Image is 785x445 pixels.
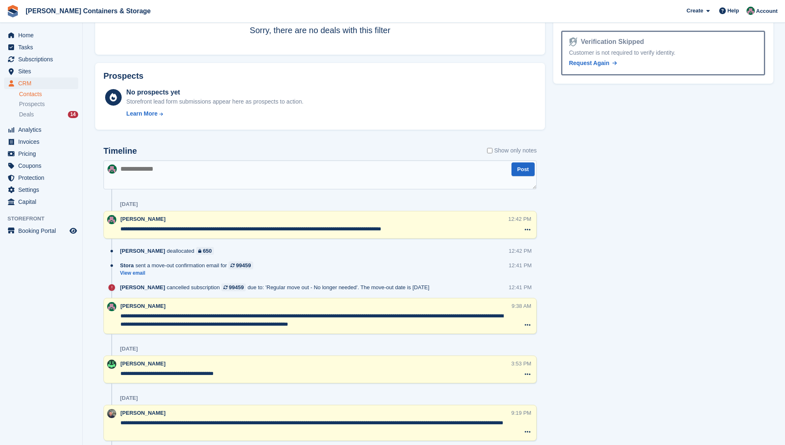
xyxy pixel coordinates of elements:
img: Julia Marcham [747,7,755,15]
span: Tasks [18,41,68,53]
span: Settings [18,184,68,196]
a: menu [4,124,78,135]
a: menu [4,29,78,41]
div: 14 [68,111,78,118]
span: [PERSON_NAME] [120,247,165,255]
a: menu [4,41,78,53]
span: Capital [18,196,68,208]
label: Show only notes [487,146,537,155]
a: menu [4,184,78,196]
h2: Timeline [103,146,137,156]
div: Learn More [126,109,157,118]
a: Preview store [68,226,78,236]
a: Request Again [569,59,617,68]
a: View email [120,270,257,277]
div: 12:41 PM [509,261,532,269]
a: menu [4,196,78,208]
span: [PERSON_NAME] [120,303,166,309]
div: 12:42 PM [509,247,532,255]
a: menu [4,172,78,184]
div: [DATE] [120,395,138,401]
a: menu [4,148,78,160]
div: 9:19 PM [511,409,531,417]
span: Stora [120,261,134,269]
img: Arjun Preetham [107,360,116,369]
div: deallocated [120,247,218,255]
span: Create [687,7,703,15]
div: 12:41 PM [509,283,532,291]
span: Account [756,7,778,15]
span: [PERSON_NAME] [120,216,166,222]
a: menu [4,160,78,172]
div: 3:53 PM [511,360,531,368]
input: Show only notes [487,146,492,155]
div: cancelled subscription due to: 'Regular move out - No longer needed'. The move-out date is [DATE] [120,283,434,291]
img: Identity Verification Ready [569,37,577,46]
span: Analytics [18,124,68,135]
span: Sites [18,65,68,77]
img: Julia Marcham [107,215,116,224]
a: Contacts [19,90,78,98]
span: Booking Portal [18,225,68,237]
div: 12:42 PM [508,215,531,223]
span: Sorry, there are no deals with this filter [250,26,391,35]
span: [PERSON_NAME] [120,360,166,367]
button: Post [511,162,535,176]
img: Julia Marcham [108,164,117,174]
span: Prospects [19,100,45,108]
div: sent a move-out confirmation email for [120,261,257,269]
div: No prospects yet [126,87,303,97]
span: Invoices [18,136,68,148]
a: menu [4,53,78,65]
span: Protection [18,172,68,184]
a: menu [4,65,78,77]
span: [PERSON_NAME] [120,283,165,291]
div: [DATE] [120,201,138,208]
a: Learn More [126,109,303,118]
span: Home [18,29,68,41]
div: 99459 [229,283,244,291]
span: Help [727,7,739,15]
span: Deals [19,111,34,119]
span: Subscriptions [18,53,68,65]
a: [PERSON_NAME] Containers & Storage [22,4,154,18]
a: 650 [196,247,214,255]
a: 99459 [228,261,253,269]
div: [DATE] [120,346,138,352]
img: stora-icon-8386f47178a22dfd0bd8f6a31ec36ba5ce8667c1dd55bd0f319d3a0aa187defe.svg [7,5,19,17]
div: Customer is not required to verify identity. [569,48,757,57]
span: [PERSON_NAME] [120,410,166,416]
div: 99459 [236,261,251,269]
img: Adam Greenhalgh [107,409,116,418]
div: 9:38 AM [511,302,531,310]
a: Prospects [19,100,78,109]
a: 99459 [221,283,246,291]
img: Julia Marcham [107,302,116,311]
a: Deals 14 [19,110,78,119]
div: Storefront lead form submissions appear here as prospects to action. [126,97,303,106]
div: 650 [203,247,212,255]
span: Pricing [18,148,68,160]
a: menu [4,225,78,237]
span: Coupons [18,160,68,172]
div: Verification Skipped [577,37,644,47]
a: menu [4,136,78,148]
span: CRM [18,77,68,89]
h2: Prospects [103,71,144,81]
span: Storefront [7,215,82,223]
a: menu [4,77,78,89]
span: Request Again [569,60,610,66]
